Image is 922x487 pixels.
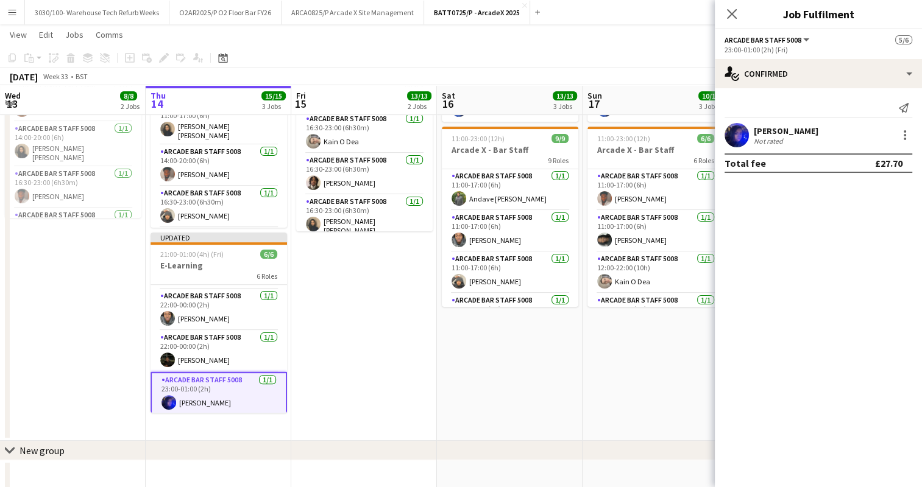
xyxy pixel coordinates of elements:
span: 9 Roles [548,156,569,165]
div: BST [76,72,88,81]
app-job-card: 11:00-23:00 (12h)9/9Arcade X - Bar Staff9 RolesArcade Bar Staff 50081/111:00-17:00 (6h)Andave [PE... [442,127,578,307]
button: ARCA0825/P Arcade X Site Management [282,1,424,24]
span: 11:00-23:00 (12h) [452,134,505,143]
span: 13/13 [407,91,431,100]
span: 21:00-01:00 (4h) (Fri) [160,250,224,259]
a: Edit [34,27,58,43]
div: [DATE] [10,71,38,83]
app-job-card: Updated21:00-01:00 (4h) (Fri)6/6E-Learning6 Roles[PERSON_NAME]Arcade Bar Staff 50081/121:00-23:00... [151,233,287,413]
span: View [10,29,27,40]
app-card-role: Arcade Bar Staff 50081/116:30-23:00 (6h30m)[PERSON_NAME] [PERSON_NAME] [296,195,433,240]
span: 14 [149,97,166,111]
app-job-card: In progress11:00-23:00 (12h)6/6Arcade X - Bar Staff6 RolesArcade Bar Staff 50081/111:00-17:00 (6h... [151,47,287,228]
button: BATT0725/P - ArcadeX 2025 [424,1,530,24]
app-card-role: Arcade Bar Staff 50081/116:30-23:00 (6h30m)[PERSON_NAME] [151,186,287,228]
span: 5/6 [895,35,912,44]
span: Jobs [65,29,83,40]
div: Updated [151,233,287,242]
a: Comms [91,27,128,43]
span: 8/8 [120,91,137,100]
span: Edit [39,29,53,40]
div: Confirmed [715,59,922,88]
h3: E-Learning [151,260,287,271]
app-card-role: Arcade Bar Staff 50081/123:00-01:00 (2h)[PERSON_NAME] [151,372,287,416]
div: [PERSON_NAME] [754,125,818,136]
div: 3 Jobs [553,102,576,111]
app-card-role: Arcade Bar Staff 50081/111:00-17:00 (6h)[PERSON_NAME] [442,252,578,293]
app-job-card: 11:00-23:00 (12h)5/5Arcade X - Bar Staff5 RolesArcade Bar Staff 50081/111:00-17:00 (6h)[PERSON_NA... [5,38,141,218]
span: 6 Roles [257,272,277,281]
button: O2AR2025/P O2 Floor Bar FY26 [169,1,282,24]
app-card-role: Arcade Bar Staff 50081/111:00-17:00 (6h)[PERSON_NAME] [PERSON_NAME] [151,100,287,145]
span: Sun [587,90,602,101]
span: 9/9 [551,134,569,143]
h3: Arcade X - Bar Staff [587,144,724,155]
div: Not rated [754,136,785,145]
span: 15/15 [261,91,286,100]
span: 13/13 [553,91,577,100]
app-card-role: Arcade Bar Staff 50081/122:00-00:00 (2h)[PERSON_NAME] [151,289,287,331]
span: 6/6 [260,250,277,259]
app-job-card: 11:00-23:00 (12h)9/9Arcade X - Bar Staff9 Roles[PERSON_NAME]Arcade Bar Staff 50081/114:00-20:00 (... [296,51,433,231]
app-card-role: Arcade Bar Staff 50081/112:00-22:00 (10h)Kain O Dea [587,252,724,293]
div: 3 Jobs [699,102,722,111]
div: Total fee [725,157,766,169]
span: 17 [586,97,602,111]
app-card-role: Arcade Bar Staff 50081/111:00-17:00 (6h)[PERSON_NAME] [587,211,724,252]
span: 11:00-23:00 (12h) [597,134,650,143]
span: 15 [294,97,306,111]
span: Arcade Bar Staff 5008 [725,35,801,44]
div: 23:00-01:00 (2h) (Fri) [725,45,912,54]
app-card-role: Arcade Bar Staff 50081/1 [5,208,141,253]
h3: Arcade X - Bar Staff [442,144,578,155]
span: 13 [3,97,21,111]
app-job-card: 11:00-23:00 (12h)6/6Arcade X - Bar Staff6 RolesArcade Bar Staff 50081/111:00-17:00 (6h)[PERSON_NA... [587,127,724,307]
span: 16 [440,97,455,111]
h3: Job Fulfilment [715,6,922,22]
span: Thu [151,90,166,101]
div: 3 Jobs [262,102,285,111]
span: 6/6 [697,134,714,143]
app-card-role: Arcade Bar Staff 50081/122:00-00:00 (2h)[PERSON_NAME] [151,331,287,372]
app-card-role: Arcade Bar Staff 50081/111:00-17:00 (6h)Andave [PERSON_NAME] [442,169,578,211]
app-card-role: Arcade Bar Staff 50081/111:00-17:00 (6h)[PERSON_NAME] [587,169,724,211]
app-card-role: Arcade Bar Staff 50081/116:30-23:00 (6h30m)[PERSON_NAME] [5,167,141,208]
button: Arcade Bar Staff 5008 [725,35,811,44]
span: 10/10 [698,91,723,100]
button: 3030/100- Warehouse Tech Refurb Weeks [25,1,169,24]
app-card-role: Arcade Bar Staff 50081/116:30-23:00 (6h30m)[PERSON_NAME] [296,153,433,195]
div: £27.70 [875,157,902,169]
app-card-role: Arcade Bar Staff 50081/114:00-20:00 (6h)[PERSON_NAME] [151,145,287,186]
app-card-role: Arcade Bar Staff 50081/114:00-23:00 (9h) [587,293,724,338]
a: Jobs [60,27,88,43]
span: Sat [442,90,455,101]
app-card-role: Arcade Bar Staff 50081/111:00-17:00 (6h)[PERSON_NAME] [442,211,578,252]
app-card-role: Arcade Bar Staff 50081/116:30-23:00 (6h30m)Kain O Dea [296,112,433,153]
span: 6 Roles [693,156,714,165]
a: View [5,27,32,43]
span: Wed [5,90,21,101]
span: Week 33 [40,72,71,81]
app-card-role: Arcade Bar Staff 50081/114:00-20:00 (6h)[PERSON_NAME] [PERSON_NAME] [5,122,141,167]
app-card-role: Arcade Bar Staff 50081/114:00-23:00 (9h) [442,293,578,335]
div: 2 Jobs [408,102,431,111]
div: 2 Jobs [121,102,140,111]
span: Fri [296,90,306,101]
div: New group [20,444,65,457]
span: Comms [96,29,123,40]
